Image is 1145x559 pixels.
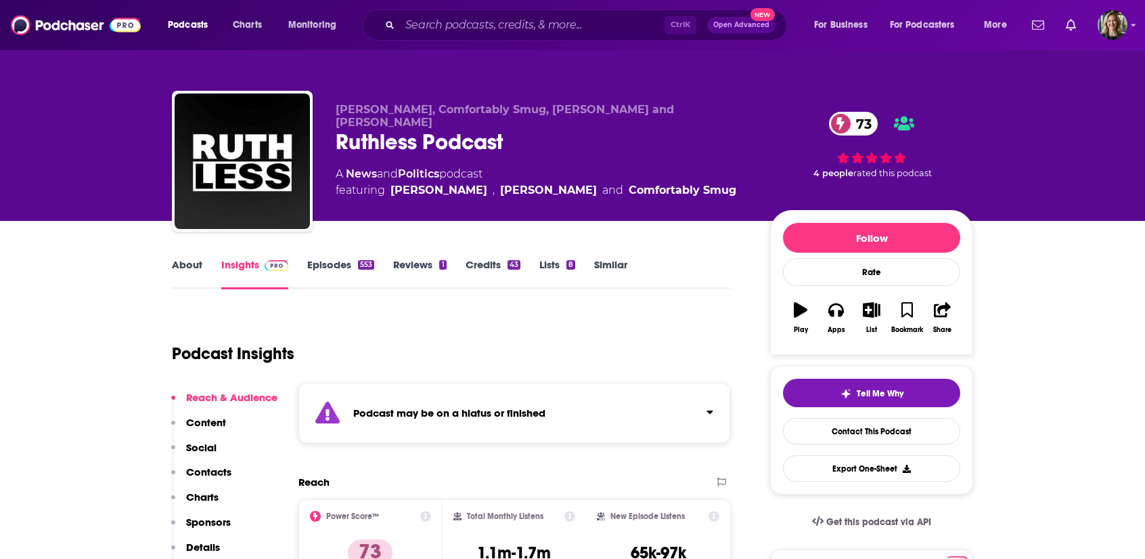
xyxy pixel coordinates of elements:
h2: Power Score™ [326,512,379,521]
a: Lists8 [539,258,575,289]
h2: Reach [298,476,330,489]
button: Charts [171,491,219,516]
a: Politics [398,167,439,180]
p: Content [186,416,226,429]
span: rated this podcast [853,168,932,178]
a: Charts [224,14,270,36]
div: A podcast [336,166,736,199]
span: , [493,182,495,199]
button: Bookmark [889,293,924,342]
div: [PERSON_NAME] [390,182,487,199]
p: Sponsors [186,516,231,529]
div: Rate [783,258,960,286]
button: open menu [974,14,1024,36]
p: Charts [186,491,219,503]
img: Podchaser - Follow, Share and Rate Podcasts [11,12,141,38]
button: Export One-Sheet [783,455,960,482]
span: Ctrl K [665,16,696,34]
span: Monitoring [288,16,336,35]
iframe: Intercom live chat [1099,513,1131,545]
a: Get this podcast via API [801,505,942,539]
span: Logged in as LizHillBraun [1098,10,1127,40]
h1: Podcast Insights [172,344,294,364]
a: John Ashbrook [500,182,597,199]
div: Apps [828,326,845,334]
img: Ruthless Podcast [175,94,310,229]
button: Contacts [171,465,231,491]
button: Apps [818,293,853,342]
a: Show notifications dropdown [1060,14,1081,37]
div: List [866,326,877,334]
a: Comfortably Smug [629,182,736,199]
span: For Business [814,16,868,35]
span: Tell Me Why [857,388,903,399]
div: Share [933,326,951,334]
a: Credits43 [466,258,520,289]
span: and [602,182,623,199]
button: open menu [158,14,225,36]
button: Sponsors [171,516,231,541]
button: Content [171,416,226,441]
a: Similar [594,258,627,289]
p: Reach & Audience [186,391,277,404]
span: featuring [336,182,736,199]
a: 73 [829,112,878,136]
div: Bookmark [891,326,923,334]
span: Podcasts [168,16,208,35]
a: Contact This Podcast [783,418,960,444]
span: For Podcasters [890,16,955,35]
div: Search podcasts, credits, & more... [376,9,800,41]
div: 8 [566,260,575,270]
button: Play [783,293,818,342]
button: Open AdvancedNew [707,17,776,33]
a: Show notifications dropdown [1027,14,1050,37]
button: Share [925,293,960,342]
input: Search podcasts, credits, & more... [400,14,665,36]
a: News [346,167,377,180]
span: Charts [233,16,262,35]
span: New [750,8,775,21]
span: [PERSON_NAME], Comfortably Smug, [PERSON_NAME] and [PERSON_NAME] [336,103,674,129]
div: 73 4 peoplerated this podcast [770,103,973,187]
section: Click to expand status details [298,383,730,443]
span: 4 people [813,168,853,178]
button: open menu [881,14,974,36]
img: tell me why sparkle [840,388,851,399]
button: tell me why sparkleTell Me Why [783,379,960,407]
div: 1 [439,260,446,270]
p: Contacts [186,465,231,478]
strong: Podcast may be on a hiatus or finished [353,407,545,419]
img: User Profile [1098,10,1127,40]
a: Reviews1 [393,258,446,289]
div: Play [794,326,808,334]
h2: New Episode Listens [610,512,685,521]
span: 73 [843,112,878,136]
h2: Total Monthly Listens [467,512,543,521]
img: Podchaser Pro [265,260,288,271]
div: 553 [358,260,374,270]
button: open menu [805,14,884,36]
button: Show profile menu [1098,10,1127,40]
span: Open Advanced [713,22,769,28]
span: Get this podcast via API [826,516,931,528]
span: More [984,16,1007,35]
button: List [854,293,889,342]
button: Follow [783,223,960,253]
button: open menu [279,14,354,36]
span: and [377,167,398,180]
button: Reach & Audience [171,391,277,416]
p: Social [186,441,217,454]
a: About [172,258,202,289]
button: Social [171,441,217,466]
a: Episodes553 [307,258,374,289]
p: Details [186,541,220,554]
div: 43 [508,260,520,270]
a: InsightsPodchaser Pro [221,258,288,289]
